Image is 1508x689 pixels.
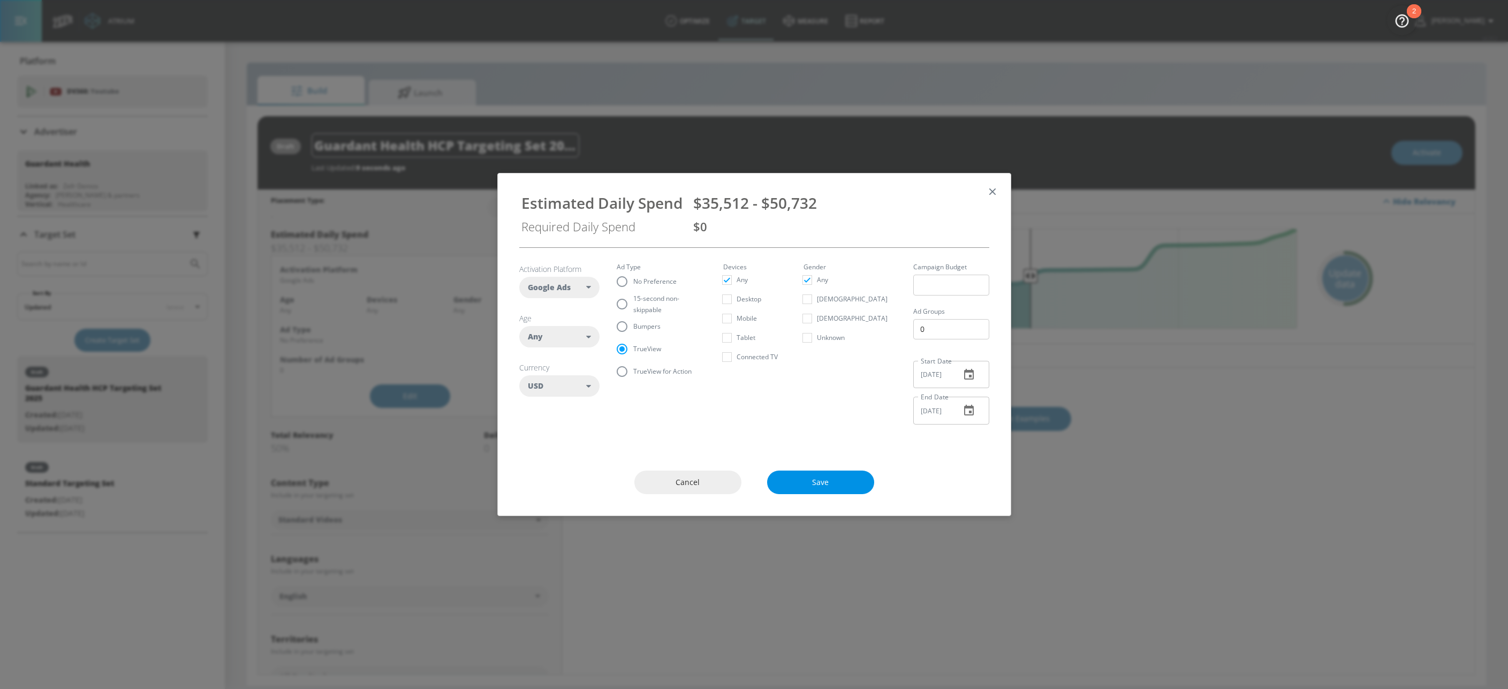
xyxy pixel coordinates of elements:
legend: Gender [804,264,826,270]
span: Any [737,274,748,285]
span: Google Ads [528,282,571,293]
span: Bumpers [633,321,661,332]
button: Open Resource Center, 2 new notifications [1387,5,1417,35]
div: Required Daily Spend [521,218,683,234]
span: Any [528,331,543,342]
legend: Ad Type [617,264,641,270]
span: Tablet [737,332,755,343]
span: Mobile [737,313,757,324]
span: 15-second non-skippable [633,293,698,315]
label: Campaign Budget [913,264,989,270]
legend: Devices [723,264,747,270]
span: Connected TV [737,351,778,362]
div: $0 [693,218,987,234]
h6: Activation Platform [519,264,600,274]
div: 2 [1412,11,1416,25]
span: USD [528,381,543,391]
span: Desktop [737,293,761,305]
span: Unknown [817,332,845,343]
span: $35,512 - $50,732 [693,193,817,213]
h6: Currency [519,362,600,373]
h6: Age [519,313,600,323]
div: Any [519,326,600,347]
button: Cancel [634,471,741,495]
span: Any [817,274,828,285]
span: Cancel [656,476,720,489]
div: Estimated Daily Spend [521,193,683,213]
div: USD [519,375,600,397]
span: TrueView for Action [633,366,692,377]
span: [DEMOGRAPHIC_DATA] [817,313,888,324]
span: No Preference [633,276,677,287]
button: Save [767,471,874,495]
span: Save [789,476,853,489]
span: TrueView [633,343,661,354]
span: [DEMOGRAPHIC_DATA] [817,293,888,305]
div: Google Ads [519,277,600,298]
label: Ad Groups [913,308,989,315]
